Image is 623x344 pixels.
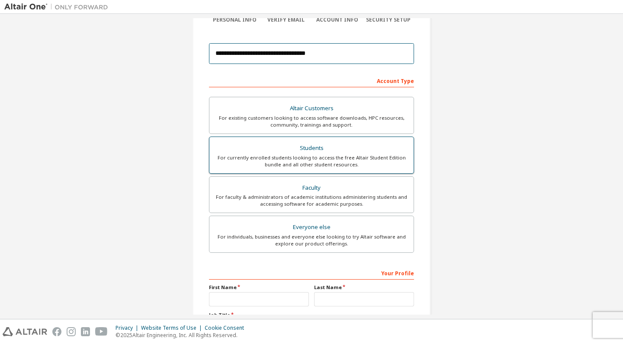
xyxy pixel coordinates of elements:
div: For currently enrolled students looking to access the free Altair Student Edition bundle and all ... [215,154,408,168]
div: Cookie Consent [205,325,249,331]
div: Security Setup [363,16,414,23]
img: youtube.svg [95,327,108,336]
div: Students [215,142,408,154]
div: Personal Info [209,16,260,23]
div: Verify Email [260,16,312,23]
label: Job Title [209,312,414,319]
div: Account Info [311,16,363,23]
img: instagram.svg [67,327,76,336]
div: Everyone else [215,221,408,233]
label: Last Name [314,284,414,291]
img: altair_logo.svg [3,327,47,336]
div: Altair Customers [215,102,408,115]
div: Privacy [116,325,141,331]
div: Faculty [215,182,408,194]
div: For existing customers looking to access software downloads, HPC resources, community, trainings ... [215,115,408,128]
img: Altair One [4,3,112,11]
div: For individuals, businesses and everyone else looking to try Altair software and explore our prod... [215,233,408,247]
img: linkedin.svg [81,327,90,336]
label: First Name [209,284,309,291]
img: facebook.svg [52,327,61,336]
div: Your Profile [209,266,414,280]
p: © 2025 Altair Engineering, Inc. All Rights Reserved. [116,331,249,339]
div: Website Terms of Use [141,325,205,331]
div: Account Type [209,73,414,87]
div: For faculty & administrators of academic institutions administering students and accessing softwa... [215,194,408,207]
